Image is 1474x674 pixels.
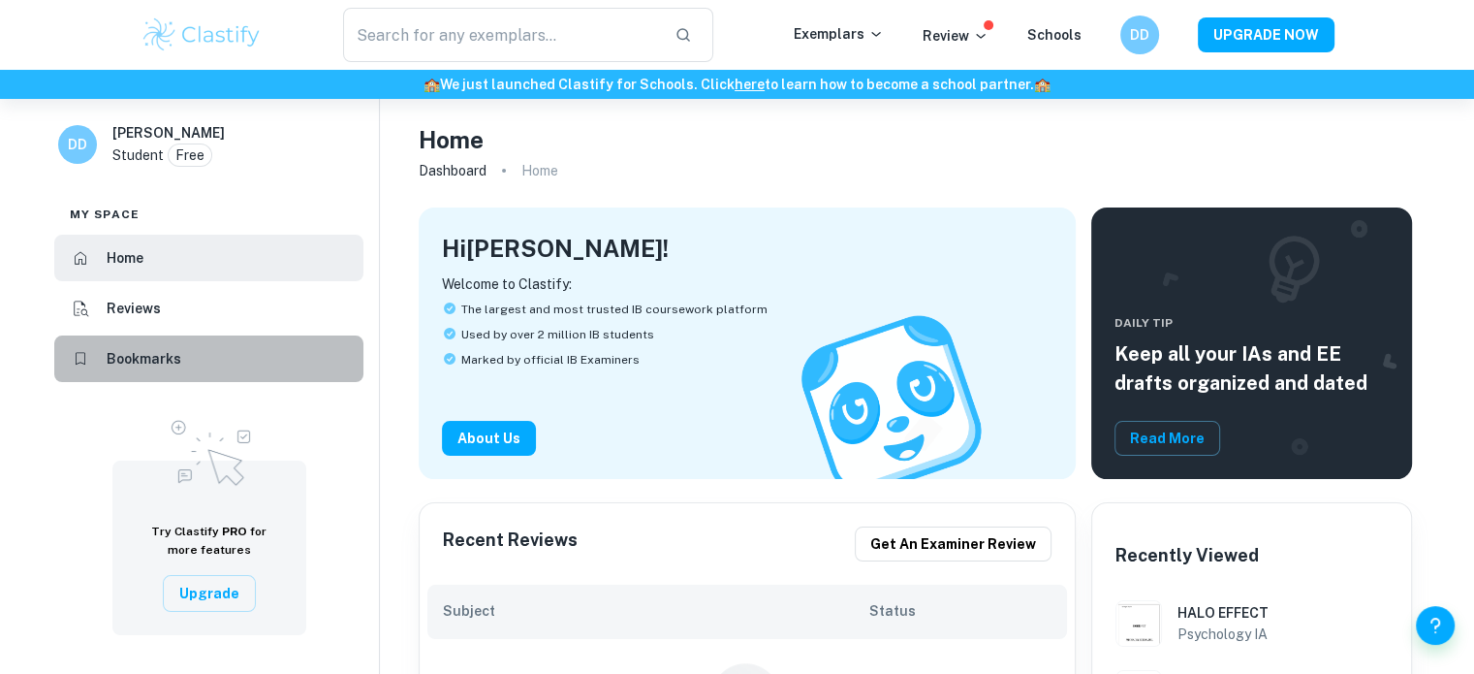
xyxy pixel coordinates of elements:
[175,144,204,166] p: Free
[112,144,164,166] p: Student
[54,336,363,382] a: Bookmarks
[163,575,256,612] button: Upgrade
[1114,421,1220,456] button: Read More
[442,273,1052,295] p: Welcome to Clastify:
[419,157,486,184] a: Dashboard
[343,8,660,62] input: Search for any exemplars...
[1115,600,1162,647] img: Psychology IA example thumbnail: HALO EFFECT
[1115,542,1259,569] h6: Recently Viewed
[107,348,181,369] h6: Bookmarks
[54,235,363,281] a: Home
[112,122,225,144] h6: [PERSON_NAME]
[1177,624,1345,645] h6: Psychology IA
[442,231,669,266] h4: Hi [PERSON_NAME] !
[461,301,768,318] span: The largest and most trusted IB coursework platform
[461,351,640,369] span: Marked by official IB Examiners
[443,527,578,562] h6: Recent Reviews
[1114,314,1389,332] span: Daily Tip
[141,16,264,54] img: Clastify logo
[735,77,765,92] a: here
[923,25,988,47] p: Review
[521,160,558,181] p: Home
[1108,593,1396,655] a: Psychology IA example thumbnail: HALO EFFECTHALO EFFECTPsychology IA
[161,408,258,492] img: Upgrade to Pro
[1416,606,1455,645] button: Help and Feedback
[70,206,140,223] span: My space
[136,523,283,560] h6: Try Clastify for more features
[1034,77,1051,92] span: 🏫
[442,421,536,456] button: About Us
[54,285,363,332] a: Reviews
[107,247,143,269] h6: Home
[1177,602,1345,624] h6: HALO EFFECT
[461,326,654,343] span: Used by over 2 million IB students
[869,600,1051,622] h6: Status
[1198,17,1334,52] button: UPGRADE NOW
[443,600,868,622] h6: Subject
[1114,339,1389,398] h5: Keep all your IAs and EE drafts organized and dated
[67,134,89,155] h6: DD
[1128,24,1150,46] h6: DD
[107,298,161,319] h6: Reviews
[855,527,1051,562] button: Get an examiner review
[423,77,440,92] span: 🏫
[1120,16,1159,54] button: DD
[794,23,884,45] p: Exemplars
[222,525,247,538] span: PRO
[4,74,1470,95] h6: We just launched Clastify for Schools. Click to learn how to become a school partner.
[1027,27,1082,43] a: Schools
[419,122,484,157] h4: Home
